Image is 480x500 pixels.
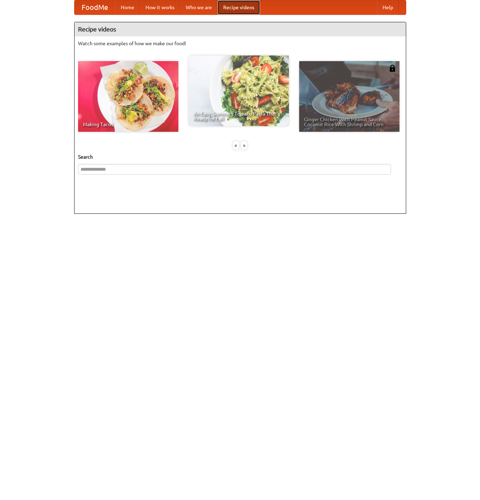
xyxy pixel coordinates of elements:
div: » [241,141,247,150]
a: Making Tacos [78,61,178,132]
h5: Search [78,153,402,160]
img: 483408.png [389,65,396,72]
h4: Recipe videos [75,22,406,36]
a: How it works [140,0,180,14]
a: Who we are [180,0,218,14]
a: FoodMe [75,0,115,14]
span: An Easy, Summery Tomato Pasta That's Ready for Fall [194,111,284,121]
span: Making Tacos [83,122,173,127]
p: Watch some examples of how we make our food! [78,40,402,47]
div: « [233,141,239,150]
a: Home [115,0,140,14]
a: Recipe videos [218,0,260,14]
a: An Easy, Summery Tomato Pasta That's Ready for Fall [189,55,289,126]
a: Help [377,0,399,14]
